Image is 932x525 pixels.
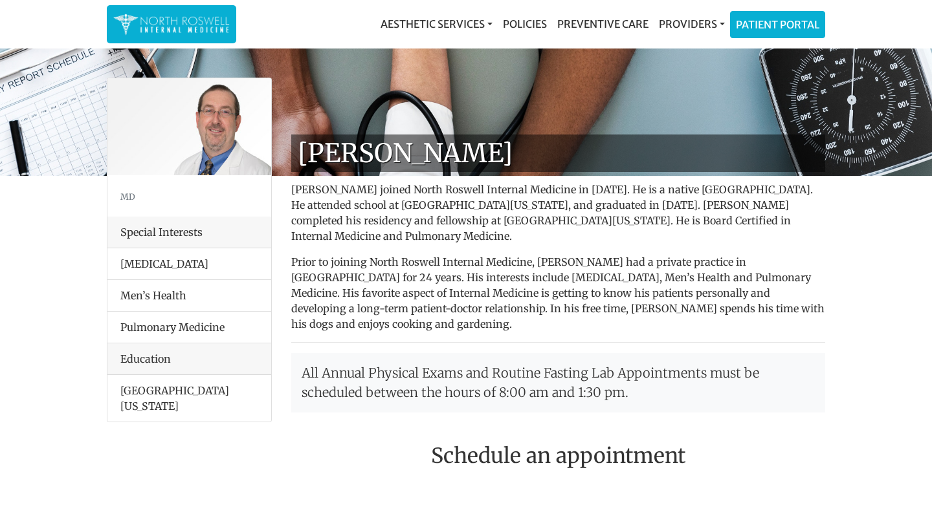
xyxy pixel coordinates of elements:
[731,12,825,37] a: Patient Portal
[107,343,271,375] div: Education
[654,11,730,37] a: Providers
[107,78,271,175] img: Dr. George Kanes
[291,182,825,244] p: [PERSON_NAME] joined North Roswell Internal Medicine in [DATE]. He is a native [GEOGRAPHIC_DATA]....
[291,444,825,468] h2: Schedule an appointment
[498,11,552,37] a: Policies
[375,11,498,37] a: Aesthetic Services
[107,311,271,343] li: Pulmonary Medicine
[120,191,135,202] small: MD
[552,11,654,37] a: Preventive Care
[113,12,230,37] img: North Roswell Internal Medicine
[291,254,825,332] p: Prior to joining North Roswell Internal Medicine, [PERSON_NAME] had a private practice in [GEOGRA...
[107,375,271,422] li: [GEOGRAPHIC_DATA][US_STATE]
[107,217,271,248] div: Special Interests
[107,279,271,312] li: Men’s Health
[291,353,825,412] p: All Annual Physical Exams and Routine Fasting Lab Appointments must be scheduled between the hour...
[107,248,271,280] li: [MEDICAL_DATA]
[291,134,825,172] h1: [PERSON_NAME]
